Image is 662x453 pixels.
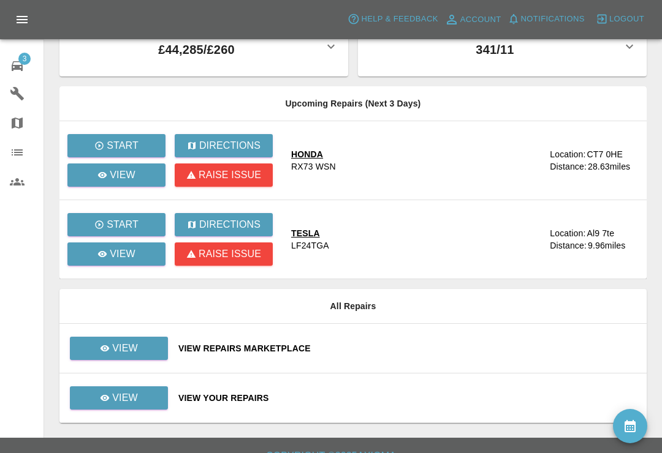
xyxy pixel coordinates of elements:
button: # of Jobs Allocated All Time / Month:341/11 [358,16,647,77]
button: Total Revenue All Time / Allocated:£44,285/£260 [59,16,348,77]
p: View [110,247,135,261]
button: Raise issue [175,163,273,187]
p: 341 / 11 [368,40,622,59]
span: Notifications [521,12,585,26]
a: Location:Al9 7teDistance:9.96miles [550,227,637,252]
div: RX73 WSN [291,160,336,173]
a: View [67,163,165,187]
span: Logout [609,12,644,26]
a: HONDARX73 WSN [291,148,540,173]
div: Location: [550,148,585,160]
button: Raise issue [175,242,273,266]
a: View [70,386,168,410]
a: View Your Repairs [178,392,637,404]
span: Account [460,13,501,27]
div: Al9 7te [587,227,614,239]
a: View [67,242,165,266]
div: HONDA [291,148,336,160]
p: Start [107,138,139,153]
p: View [110,168,135,182]
p: £44,285 / £260 [69,40,324,59]
a: View [69,343,169,353]
a: Location:CT7 0HEDistance:28.63miles [550,148,637,173]
a: View Repairs Marketplace [178,342,637,354]
button: Help & Feedback [344,10,441,29]
button: Notifications [504,10,588,29]
button: Open drawer [7,5,37,34]
button: Directions [175,213,273,236]
span: 3 [18,53,31,65]
div: Location: [550,227,585,239]
p: Raise issue [199,168,261,182]
div: 28.63 miles [588,160,637,173]
p: Raise issue [199,247,261,261]
th: All Repairs [59,289,647,324]
div: TESLA [291,227,329,239]
a: View [69,392,169,402]
a: View [70,337,168,360]
p: View [112,341,138,356]
div: CT7 0HE [587,148,623,160]
a: TESLALF24TGA [291,227,540,252]
p: Directions [199,138,261,153]
span: Help & Feedback [361,12,438,26]
button: availability [613,409,647,443]
div: Distance: [550,239,587,252]
p: Directions [199,217,261,232]
button: Logout [593,10,647,29]
div: 9.96 miles [588,239,637,252]
th: Upcoming Repairs (Next 3 Days) [59,86,647,121]
p: View [112,391,138,405]
div: Distance: [550,160,587,173]
a: Account [441,10,504,29]
button: Start [67,134,165,157]
button: Start [67,213,165,236]
p: Start [107,217,139,232]
button: Directions [175,134,273,157]
div: LF24TGA [291,239,329,252]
